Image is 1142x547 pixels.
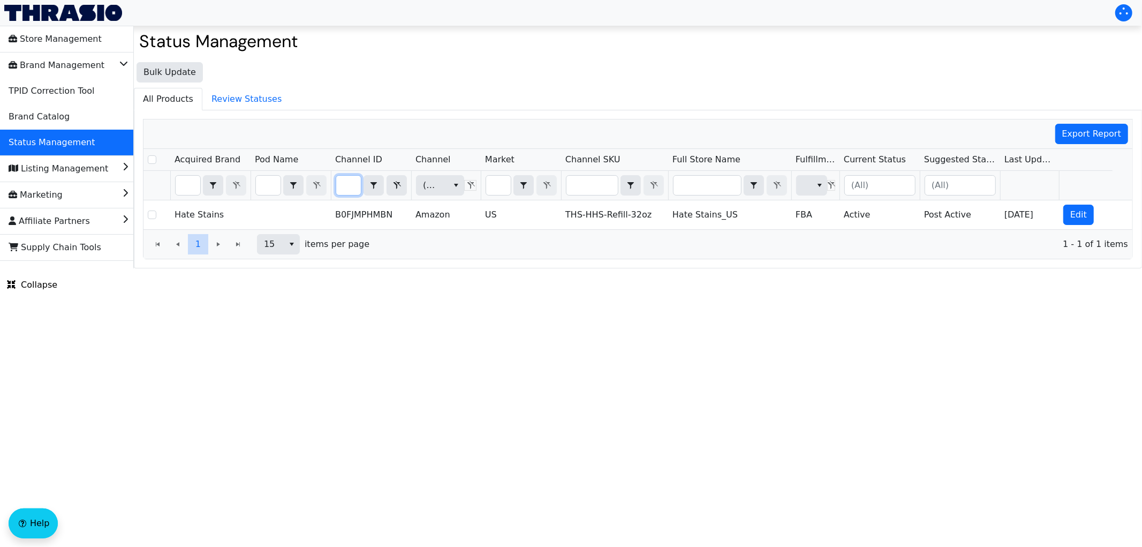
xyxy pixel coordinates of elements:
[845,176,915,195] input: (All)
[255,153,298,166] span: Pod Name
[621,175,641,196] span: Choose Operator
[331,171,411,200] th: Filter
[175,153,240,166] span: Acquired Brand
[9,108,70,125] span: Brand Catalog
[139,31,1137,51] h2: Status Management
[1063,205,1094,225] button: Edit
[143,66,196,79] span: Bulk Update
[565,153,621,166] span: Channel SKU
[264,238,277,251] span: 15
[9,83,94,100] span: TPID Correction Tool
[411,200,481,229] td: Amazon
[561,200,668,229] td: THS-HHS-Refill-32oz
[844,153,906,166] span: Current Status
[378,238,1128,251] span: 1 - 1 of 1 items
[148,211,156,219] input: Select Row
[840,171,920,200] th: Filter
[143,229,1132,259] div: Page 1 of 1
[9,160,108,177] span: Listing Management
[203,88,290,110] span: Review Statuses
[485,153,515,166] span: Market
[170,200,251,229] td: Hate Stains
[411,171,481,200] th: Filter
[481,200,561,229] td: US
[203,176,223,195] button: select
[176,176,200,195] input: Filter
[924,153,996,166] span: Suggested Status
[4,5,122,21] img: Thrasio Logo
[195,238,201,251] span: 1
[812,176,827,195] button: select
[744,175,764,196] span: Choose Operator
[840,200,920,229] td: Active
[9,239,101,256] span: Supply Chain Tools
[137,62,203,83] button: Bulk Update
[9,57,104,74] span: Brand Management
[448,176,464,195] button: select
[481,171,561,200] th: Filter
[566,176,618,195] input: Filter
[791,171,840,200] th: Filter
[9,31,102,48] span: Store Management
[1055,124,1129,144] button: Export Report
[336,176,361,195] input: Filter
[364,175,384,196] span: Choose Operator
[170,171,251,200] th: Filter
[331,200,411,229] td: B0FJMPHMBN
[415,153,451,166] span: Channel
[364,176,383,195] button: select
[668,200,791,229] td: Hate Stains_US
[387,175,407,196] button: Clear
[513,175,534,196] span: Choose Operator
[925,176,995,195] input: (All)
[1062,128,1122,140] span: Export Report
[423,179,440,192] span: (All)
[203,175,223,196] span: Choose Operator
[335,153,382,166] span: Channel ID
[621,176,640,195] button: select
[134,88,202,110] span: All Products
[9,508,58,538] button: Help floatingactionbutton
[283,175,304,196] span: Choose Operator
[1070,208,1087,221] span: Edit
[148,155,156,164] input: Select Row
[791,200,840,229] td: FBA
[284,235,299,254] button: select
[674,176,741,195] input: Filter
[672,153,740,166] span: Full Store Name
[9,134,95,151] span: Status Management
[9,213,90,230] span: Affiliate Partners
[920,200,1000,229] td: Post Active
[7,279,57,291] span: Collapse
[514,176,533,195] button: select
[257,234,300,254] span: Page size
[1004,153,1055,166] span: Last Update
[284,176,303,195] button: select
[920,171,1000,200] th: Filter
[561,171,668,200] th: Filter
[796,153,835,166] span: Fulfillment
[305,238,369,251] span: items per page
[256,176,281,195] input: Filter
[744,176,763,195] button: select
[486,176,511,195] input: Filter
[251,171,331,200] th: Filter
[188,234,208,254] button: Page 1
[668,171,791,200] th: Filter
[30,517,49,530] span: Help
[1000,200,1059,229] td: [DATE]
[9,186,63,204] span: Marketing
